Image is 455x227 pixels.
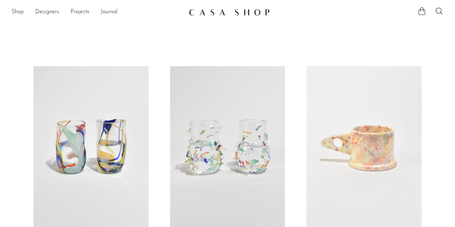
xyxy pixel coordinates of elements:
a: Designers [35,8,59,17]
a: Shop [12,8,24,17]
a: Journal [101,8,118,17]
a: Projects [70,8,89,17]
nav: Desktop navigation [12,6,183,18]
ul: NEW HEADER MENU [12,6,183,18]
